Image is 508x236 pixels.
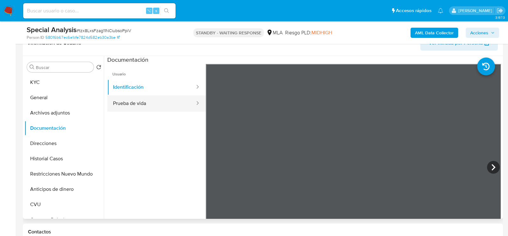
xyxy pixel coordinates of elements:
[495,15,505,20] span: 3.157.3
[497,7,503,14] a: Salir
[415,28,454,38] b: AML Data Collector
[266,29,283,36] div: MLA
[24,212,104,227] button: Cruces y Relaciones
[147,8,151,14] span: ⌥
[28,229,498,235] h1: Contactos
[36,65,91,70] input: Buscar
[311,29,332,36] span: MIDHIGH
[23,7,176,15] input: Buscar usuario o caso...
[24,166,104,182] button: Restricciones Nuevo Mundo
[45,35,120,40] a: 58016b67ec6e1cfe7824d582eb30a3be
[396,7,431,14] span: Accesos rápidos
[24,136,104,151] button: Direcciones
[285,29,332,36] span: Riesgo PLD:
[24,151,104,166] button: Historial Casos
[27,35,44,40] b: Person ID
[24,105,104,121] button: Archivos adjuntos
[193,28,264,37] p: STANDBY - WAITING RESPONSE
[96,65,101,72] button: Volver al orden por defecto
[458,8,494,14] p: lourdes.morinigo@mercadolibre.com
[411,28,458,38] button: AML Data Collector
[27,24,77,35] b: Special Analysis
[28,40,81,46] h1: Información de Usuario
[24,75,104,90] button: KYC
[470,28,488,38] span: Acciones
[24,197,104,212] button: CVU
[24,90,104,105] button: General
[24,182,104,197] button: Anticipos de dinero
[466,28,499,38] button: Acciones
[160,6,173,15] button: search-icon
[155,8,157,14] span: s
[24,121,104,136] button: Documentación
[438,8,443,13] a: Notificaciones
[77,27,131,34] span: # tzx8LxsFzag11NCiubsoPpiV
[30,65,35,70] button: Buscar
